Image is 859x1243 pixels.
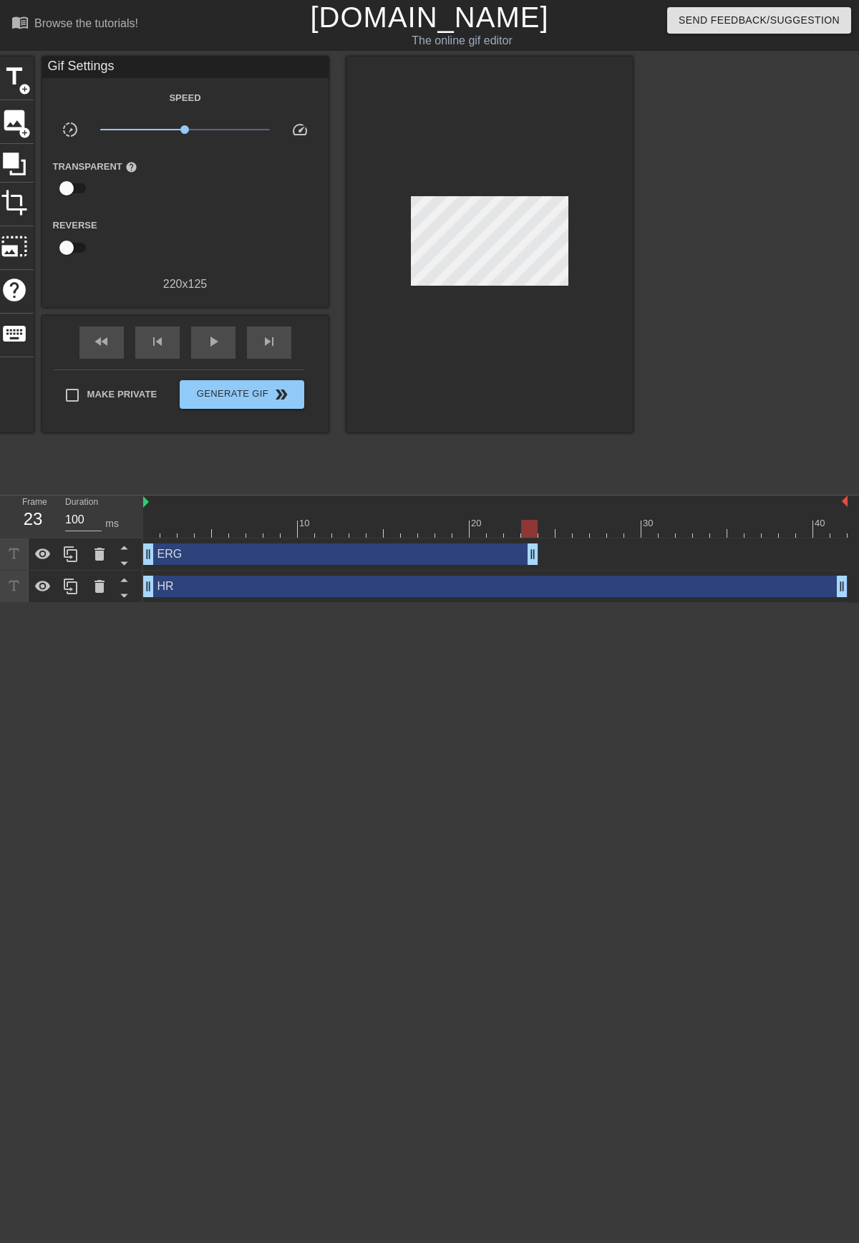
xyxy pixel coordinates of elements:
[105,516,119,531] div: ms
[835,579,849,594] span: drag_handle
[1,107,28,134] span: image
[1,320,28,347] span: keyboard
[293,32,631,49] div: The online gif editor
[842,495,848,507] img: bound-end.png
[643,516,656,531] div: 30
[471,516,484,531] div: 20
[22,506,44,532] div: 23
[87,387,157,402] span: Make Private
[53,218,97,233] label: Reverse
[205,333,222,350] span: play_arrow
[62,121,79,138] span: slow_motion_video
[11,495,54,537] div: Frame
[310,1,548,33] a: [DOMAIN_NAME]
[53,160,137,174] label: Transparent
[11,14,29,31] span: menu_book
[679,11,840,29] span: Send Feedback/Suggestion
[273,386,290,403] span: double_arrow
[19,83,31,95] span: add_circle
[19,127,31,139] span: add_circle
[125,161,137,173] span: help
[1,63,28,90] span: title
[149,333,166,350] span: skip_previous
[34,17,138,29] div: Browse the tutorials!
[93,333,110,350] span: fast_rewind
[815,516,828,531] div: 40
[65,498,98,507] label: Duration
[1,276,28,304] span: help
[1,189,28,216] span: crop
[185,386,298,403] span: Generate Gif
[180,380,304,409] button: Generate Gif
[169,91,200,105] label: Speed
[1,233,28,260] span: photo_size_select_large
[667,7,851,34] button: Send Feedback/Suggestion
[42,57,329,78] div: Gif Settings
[261,333,278,350] span: skip_next
[11,14,138,36] a: Browse the tutorials!
[42,276,329,293] div: 220 x 125
[299,516,312,531] div: 10
[141,579,155,594] span: drag_handle
[291,121,309,138] span: speed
